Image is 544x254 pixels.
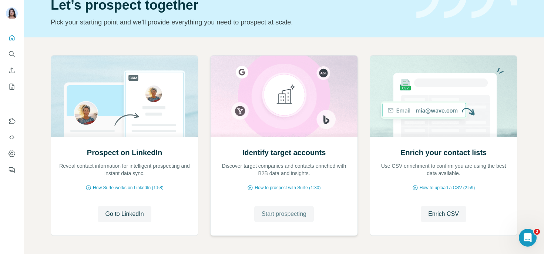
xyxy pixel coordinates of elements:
[255,184,320,191] span: How to prospect with Surfe (1:30)
[400,147,487,158] h2: Enrich your contact lists
[51,56,198,137] img: Prospect on LinkedIn
[6,80,18,93] button: My lists
[210,56,358,137] img: Identify target accounts
[254,206,314,222] button: Start prospecting
[428,210,459,218] span: Enrich CSV
[87,147,162,158] h2: Prospect on LinkedIn
[534,229,540,235] span: 2
[519,229,537,247] iframe: Intercom live chat
[421,206,466,222] button: Enrich CSV
[51,17,407,27] p: Pick your starting point and we’ll provide everything you need to prospect at scale.
[6,114,18,128] button: Use Surfe on LinkedIn
[262,210,306,218] span: Start prospecting
[98,206,151,222] button: Go to LinkedIn
[6,131,18,144] button: Use Surfe API
[58,162,191,177] p: Reveal contact information for intelligent prospecting and instant data sync.
[6,147,18,160] button: Dashboard
[6,163,18,177] button: Feedback
[370,56,517,137] img: Enrich your contact lists
[6,64,18,77] button: Enrich CSV
[93,184,164,191] span: How Surfe works on LinkedIn (1:58)
[242,147,326,158] h2: Identify target accounts
[420,184,475,191] span: How to upload a CSV (2:59)
[218,162,350,177] p: Discover target companies and contacts enriched with B2B data and insights.
[377,162,510,177] p: Use CSV enrichment to confirm you are using the best data available.
[6,31,18,44] button: Quick start
[6,47,18,61] button: Search
[6,7,18,19] img: Avatar
[105,210,144,218] span: Go to LinkedIn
